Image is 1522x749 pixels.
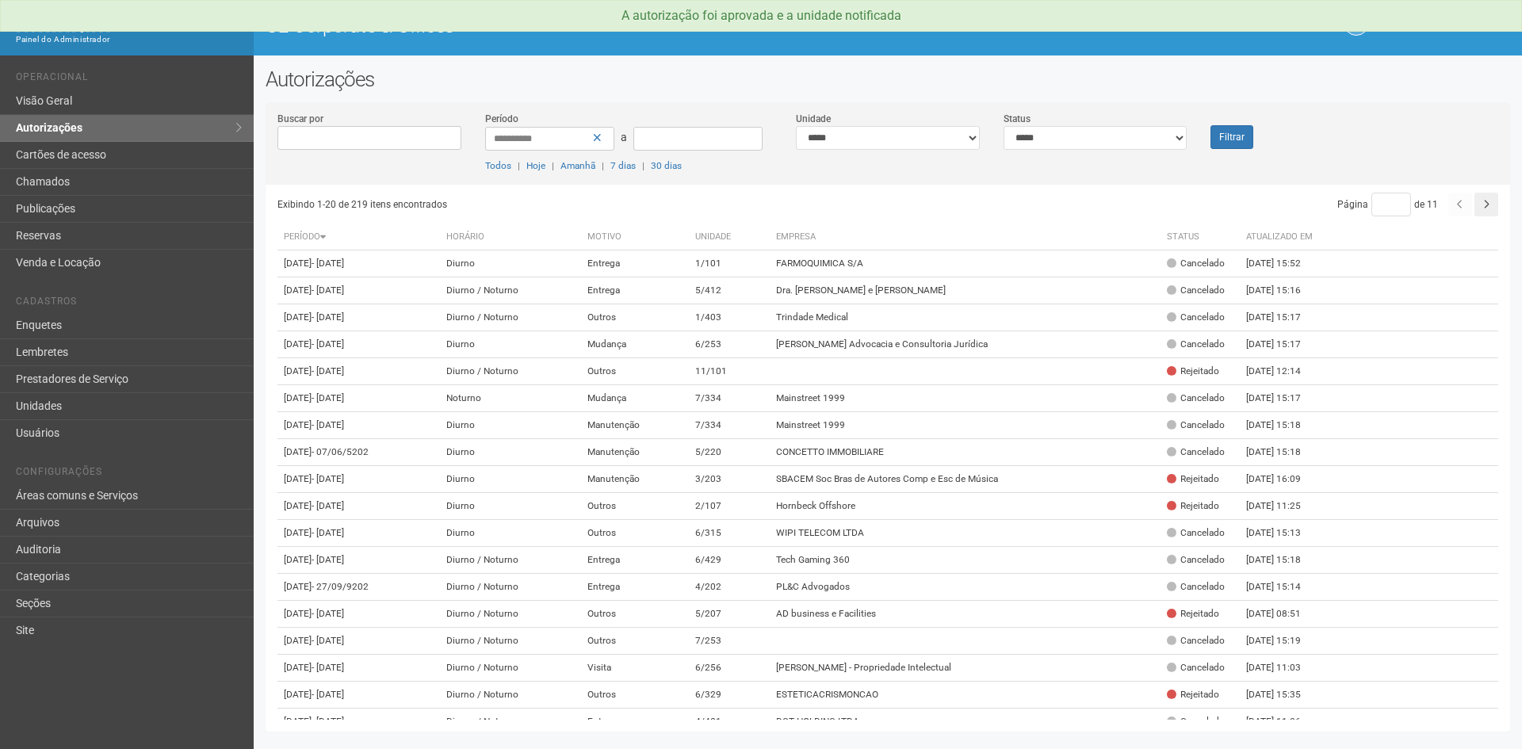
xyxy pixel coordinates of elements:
[770,493,1161,520] td: Hornbeck Offshore
[770,224,1161,250] th: Empresa
[440,682,581,709] td: Diurno / Noturno
[1240,224,1327,250] th: Atualizado em
[312,581,369,592] span: - 27/09/9202
[770,412,1161,439] td: Mainstreet 1999
[277,547,440,574] td: [DATE]
[312,258,344,269] span: - [DATE]
[1210,125,1253,149] button: Filtrar
[1167,499,1219,513] div: Rejeitado
[1167,580,1225,594] div: Cancelado
[440,574,581,601] td: Diurno / Noturno
[689,493,770,520] td: 2/107
[689,277,770,304] td: 5/412
[1167,445,1225,459] div: Cancelado
[689,601,770,628] td: 5/207
[689,304,770,331] td: 1/403
[312,716,344,727] span: - [DATE]
[526,160,545,171] a: Hoje
[440,224,581,250] th: Horário
[277,709,440,736] td: [DATE]
[689,224,770,250] th: Unidade
[552,160,554,171] span: |
[1240,250,1327,277] td: [DATE] 15:52
[1167,661,1225,674] div: Cancelado
[16,296,242,312] li: Cadastros
[581,628,689,655] td: Outros
[1240,628,1327,655] td: [DATE] 15:19
[277,331,440,358] td: [DATE]
[1240,358,1327,385] td: [DATE] 12:14
[277,112,323,126] label: Buscar por
[277,628,440,655] td: [DATE]
[312,635,344,646] span: - [DATE]
[689,439,770,466] td: 5/220
[770,601,1161,628] td: AD business e Facilities
[1167,715,1225,728] div: Cancelado
[1240,574,1327,601] td: [DATE] 15:14
[581,250,689,277] td: Entrega
[440,601,581,628] td: Diurno / Noturno
[770,682,1161,709] td: ESTETICACRISMONCAO
[770,250,1161,277] td: FARMOQUIMICA S/A
[277,412,440,439] td: [DATE]
[277,655,440,682] td: [DATE]
[277,682,440,709] td: [DATE]
[440,385,581,412] td: Noturno
[581,304,689,331] td: Outros
[770,574,1161,601] td: PL&C Advogados
[770,439,1161,466] td: CONCETTO IMMOBILIARE
[277,520,440,547] td: [DATE]
[440,331,581,358] td: Diurno
[440,277,581,304] td: Diurno / Noturno
[689,466,770,493] td: 3/203
[312,338,344,350] span: - [DATE]
[770,304,1161,331] td: Trindade Medical
[770,466,1161,493] td: SBACEM Soc Bras de Autores Comp e Esc de Música
[581,466,689,493] td: Manutenção
[1240,709,1327,736] td: [DATE] 11:26
[1161,224,1240,250] th: Status
[485,160,511,171] a: Todos
[689,358,770,385] td: 11/101
[1240,439,1327,466] td: [DATE] 15:18
[621,131,627,143] span: a
[312,500,344,511] span: - [DATE]
[16,71,242,88] li: Operacional
[1240,304,1327,331] td: [DATE] 15:17
[266,67,1510,91] h2: Autorizações
[312,419,344,430] span: - [DATE]
[312,365,344,376] span: - [DATE]
[689,655,770,682] td: 6/256
[1240,466,1327,493] td: [DATE] 16:09
[689,412,770,439] td: 7/334
[610,160,636,171] a: 7 dias
[277,574,440,601] td: [DATE]
[277,466,440,493] td: [DATE]
[796,112,831,126] label: Unidade
[277,304,440,331] td: [DATE]
[277,385,440,412] td: [DATE]
[485,112,518,126] label: Período
[440,412,581,439] td: Diurno
[1167,553,1225,567] div: Cancelado
[581,385,689,412] td: Mudança
[440,547,581,574] td: Diurno / Noturno
[581,493,689,520] td: Outros
[560,160,595,171] a: Amanhã
[16,32,242,47] div: Painel do Administrador
[1167,688,1219,701] div: Rejeitado
[277,193,889,216] div: Exibindo 1-20 de 219 itens encontrados
[1337,199,1438,210] span: Página de 11
[642,160,644,171] span: |
[277,224,440,250] th: Período
[1240,493,1327,520] td: [DATE] 11:25
[1167,418,1225,432] div: Cancelado
[581,331,689,358] td: Mudança
[602,160,604,171] span: |
[1167,607,1219,621] div: Rejeitado
[1240,412,1327,439] td: [DATE] 15:18
[689,709,770,736] td: 4/401
[440,358,581,385] td: Diurno / Noturno
[440,520,581,547] td: Diurno
[440,709,581,736] td: Diurno / Noturno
